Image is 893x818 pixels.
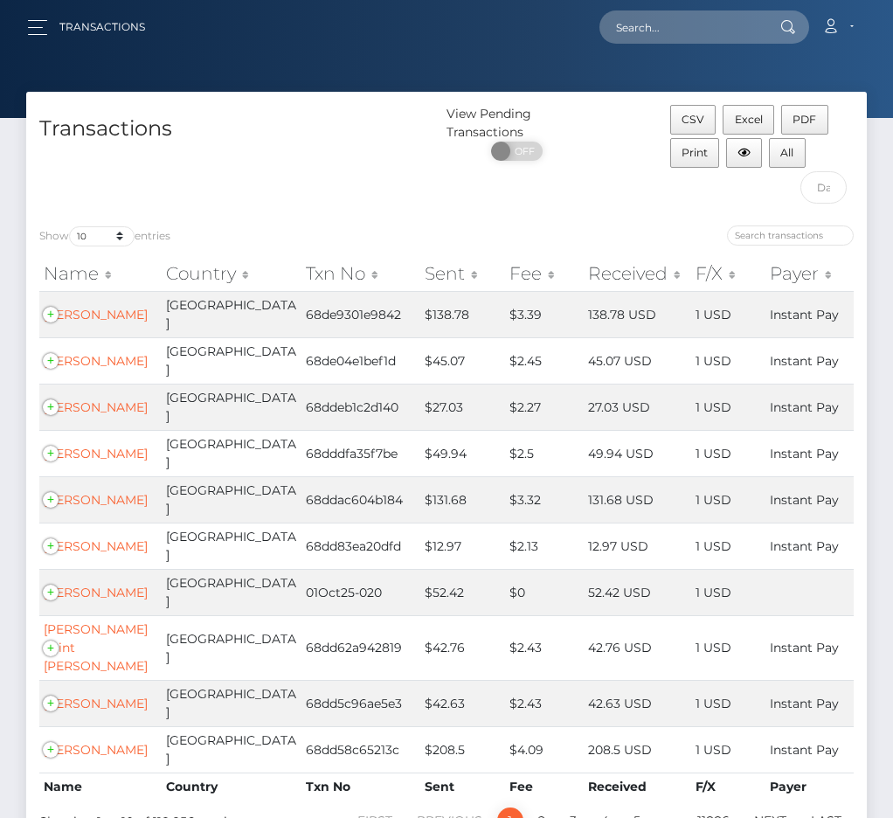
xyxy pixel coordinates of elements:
td: 68dd83ea20dfd [301,523,419,569]
td: $52.42 [420,569,505,615]
button: All [769,138,806,168]
th: Name [39,773,162,801]
th: F/X: activate to sort column ascending [691,256,765,291]
td: $2.13 [505,523,584,569]
td: 208.5 USD [584,726,691,773]
a: [PERSON_NAME] [44,446,148,461]
span: Instant Pay [770,742,839,758]
a: [PERSON_NAME] [44,492,148,508]
td: [GEOGRAPHIC_DATA] [162,569,301,615]
td: $131.68 [420,476,505,523]
td: 68dd5c96ae5e3 [301,680,419,726]
th: Fee: activate to sort column ascending [505,256,584,291]
td: $42.76 [420,615,505,680]
th: Payer [765,773,854,801]
td: 1 USD [691,291,765,337]
button: CSV [670,105,716,135]
td: $2.43 [505,615,584,680]
td: [GEOGRAPHIC_DATA] [162,680,301,726]
th: Payer: activate to sort column ascending [765,256,854,291]
button: Column visibility [726,138,762,168]
button: PDF [781,105,828,135]
select: Showentries [69,226,135,246]
span: Excel [735,113,763,126]
a: [PERSON_NAME] [44,353,148,369]
th: F/X [691,773,765,801]
td: 45.07 USD [584,337,691,384]
span: Instant Pay [770,307,839,322]
td: $4.09 [505,726,584,773]
td: 52.42 USD [584,569,691,615]
div: View Pending Transactions [446,105,586,142]
td: 68dd62a942819 [301,615,419,680]
td: $2.27 [505,384,584,430]
th: Sent: activate to sort column ascending [420,256,505,291]
input: Search... [599,10,764,44]
td: $3.39 [505,291,584,337]
td: 68ddac604b184 [301,476,419,523]
td: $27.03 [420,384,505,430]
td: $3.32 [505,476,584,523]
a: [PERSON_NAME] [44,538,148,554]
span: Instant Pay [770,399,839,415]
td: $2.43 [505,680,584,726]
td: 1 USD [691,476,765,523]
th: Country: activate to sort column ascending [162,256,301,291]
td: [GEOGRAPHIC_DATA] [162,615,301,680]
span: Instant Pay [770,696,839,711]
td: 138.78 USD [584,291,691,337]
th: Txn No [301,773,419,801]
a: Transactions [59,9,145,45]
td: $45.07 [420,337,505,384]
th: Received [584,773,691,801]
span: Instant Pay [770,446,839,461]
td: $208.5 [420,726,505,773]
td: [GEOGRAPHIC_DATA] [162,291,301,337]
td: $49.94 [420,430,505,476]
td: 1 USD [691,726,765,773]
th: Country [162,773,301,801]
td: 68ddeb1c2d140 [301,384,419,430]
span: CSV [682,113,704,126]
span: Instant Pay [770,492,839,508]
a: [PERSON_NAME] [44,742,148,758]
td: 1 USD [691,615,765,680]
a: [PERSON_NAME] [44,696,148,711]
a: [PERSON_NAME] [44,399,148,415]
span: OFF [501,142,544,161]
td: 1 USD [691,430,765,476]
td: $2.45 [505,337,584,384]
a: [PERSON_NAME] [44,585,148,600]
td: 1 USD [691,337,765,384]
td: 1 USD [691,523,765,569]
button: Excel [723,105,774,135]
td: 131.68 USD [584,476,691,523]
td: 42.63 USD [584,680,691,726]
td: $12.97 [420,523,505,569]
td: [GEOGRAPHIC_DATA] [162,430,301,476]
h4: Transactions [39,114,433,144]
td: 68de04e1bef1d [301,337,419,384]
td: 49.94 USD [584,430,691,476]
td: 12.97 USD [584,523,691,569]
span: Instant Pay [770,538,839,554]
button: Print [670,138,720,168]
td: 42.76 USD [584,615,691,680]
td: 27.03 USD [584,384,691,430]
th: Fee [505,773,584,801]
td: [GEOGRAPHIC_DATA] [162,523,301,569]
td: 1 USD [691,384,765,430]
td: [GEOGRAPHIC_DATA] [162,337,301,384]
input: Search transactions [727,225,854,246]
td: $138.78 [420,291,505,337]
td: 1 USD [691,680,765,726]
span: Print [682,146,708,159]
span: Instant Pay [770,640,839,655]
a: [PERSON_NAME] [44,307,148,322]
td: 01Oct25-020 [301,569,419,615]
td: $0 [505,569,584,615]
td: $2.5 [505,430,584,476]
td: [GEOGRAPHIC_DATA] [162,476,301,523]
td: 68dddfa35f7be [301,430,419,476]
span: All [780,146,793,159]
